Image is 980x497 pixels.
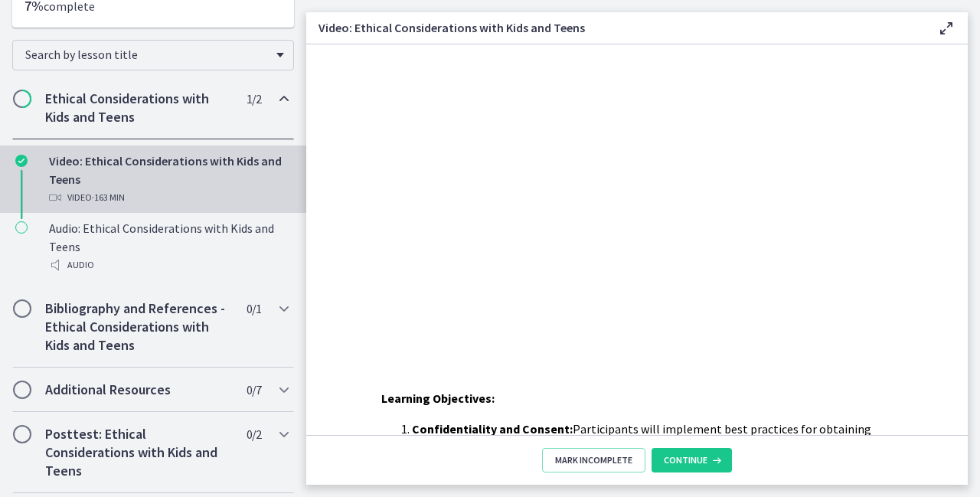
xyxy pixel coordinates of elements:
span: Continue [664,454,707,466]
button: Continue [652,448,732,472]
span: 0 / 7 [247,381,261,399]
div: Search by lesson title [12,40,294,70]
span: · 163 min [92,188,125,207]
h3: Video: Ethical Considerations with Kids and Teens [318,18,913,37]
h2: Additional Resources [45,381,232,399]
span: Mark Incomplete [555,454,632,466]
iframe: Video Lesson [306,44,968,354]
div: Video [49,188,288,207]
span: Learning Objectives: [381,391,495,406]
span: 1 / 2 [247,90,261,108]
div: Video: Ethical Considerations with Kids and Teens [49,152,288,207]
span: 0 / 1 [247,299,261,318]
h2: Bibliography and References - Ethical Considerations with Kids and Teens [45,299,232,355]
span: Search by lesson title [25,47,269,62]
strong: Confidentiality and Consent: [412,421,573,437]
span: 0 / 2 [247,425,261,443]
div: Audio [49,256,288,274]
span: Participants will implement best practices for obtaining informed consent and maintaining confide... [412,421,871,473]
button: Mark Incomplete [542,448,645,472]
i: Completed [15,155,28,167]
h2: Ethical Considerations with Kids and Teens [45,90,232,126]
h2: Posttest: Ethical Considerations with Kids and Teens [45,425,232,480]
div: Audio: Ethical Considerations with Kids and Teens [49,219,288,274]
